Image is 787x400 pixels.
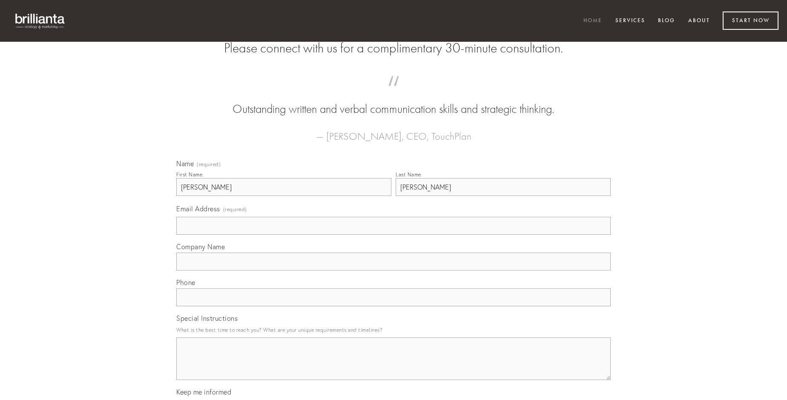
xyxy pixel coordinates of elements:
[176,171,202,178] div: First Name
[396,171,421,178] div: Last Name
[652,14,681,28] a: Blog
[197,162,221,167] span: (required)
[578,14,608,28] a: Home
[176,314,238,322] span: Special Instructions
[176,159,194,168] span: Name
[176,324,611,336] p: What is the best time to reach you? What are your unique requirements and timelines?
[223,204,247,215] span: (required)
[176,278,195,287] span: Phone
[723,12,778,30] a: Start Now
[190,84,597,118] blockquote: Outstanding written and verbal communication skills and strategic thinking.
[610,14,651,28] a: Services
[190,84,597,101] span: “
[176,40,611,56] h2: Please connect with us for a complimentary 30-minute consultation.
[176,388,231,396] span: Keep me informed
[190,118,597,145] figcaption: — [PERSON_NAME], CEO, TouchPlan
[683,14,715,28] a: About
[176,242,225,251] span: Company Name
[9,9,72,33] img: brillianta - research, strategy, marketing
[176,204,220,213] span: Email Address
